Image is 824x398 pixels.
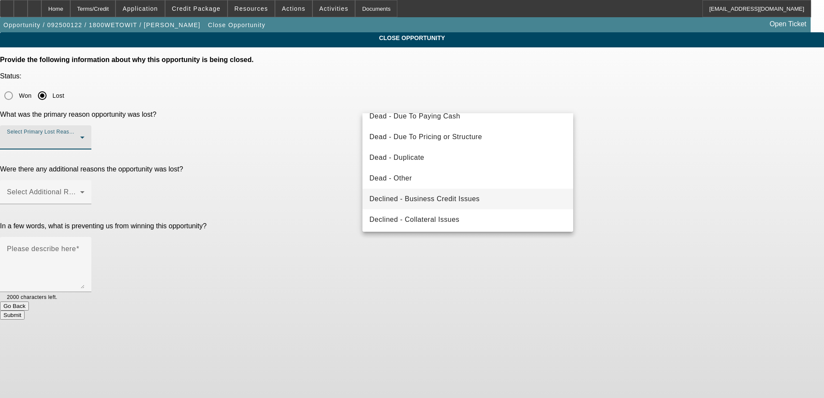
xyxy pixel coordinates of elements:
[369,173,412,183] span: Dead - Other
[369,194,480,204] span: Declined - Business Credit Issues
[369,152,424,163] span: Dead - Duplicate
[369,132,482,142] span: Dead - Due To Pricing or Structure
[369,215,459,225] span: Declined - Collateral Issues
[369,111,460,121] span: Dead - Due To Paying Cash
